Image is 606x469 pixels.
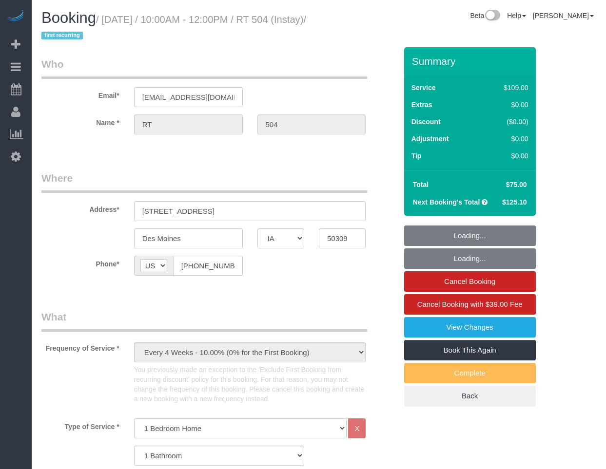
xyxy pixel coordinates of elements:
a: Cancel Booking [404,271,536,292]
div: $0.00 [483,100,528,110]
label: Frequency of Service * [34,340,127,353]
div: $0.00 [483,151,528,161]
span: Cancel Booking with $39.00 Fee [417,300,523,308]
legend: Where [41,171,367,193]
label: Phone* [34,256,127,269]
label: Service [411,83,436,93]
h3: Summary [412,56,531,67]
p: You previously made an exception to the 'Exclude First Booking from recurring discount' policy fo... [134,365,366,404]
div: $109.00 [483,83,528,93]
div: $0.00 [483,134,528,144]
img: New interface [484,10,500,22]
input: Phone* [173,256,243,276]
input: Last Name* [257,114,366,134]
input: Zip Code* [319,228,366,248]
a: Cancel Booking with $39.00 Fee [404,294,536,315]
a: View Changes [404,317,536,338]
a: Back [404,386,536,406]
span: first recurring [41,32,83,39]
a: Book This Again [404,340,536,360]
div: ($0.00) [483,117,528,127]
label: Email* [34,87,127,100]
label: Adjustment [411,134,449,144]
legend: What [41,310,367,332]
input: City* [134,228,243,248]
img: Automaid Logo [6,10,25,23]
a: [PERSON_NAME] [533,12,594,19]
label: Tip [411,151,422,161]
legend: Who [41,57,367,79]
span: $75.00 [506,181,527,188]
strong: Total [413,181,429,188]
span: Booking [41,9,96,26]
strong: Next Booking's Total [413,198,480,206]
label: Address* [34,201,127,214]
label: Extras [411,100,432,110]
small: / [DATE] / 10:00AM - 12:00PM / RT 504 (Instay) [41,14,306,41]
label: Discount [411,117,441,127]
a: Help [507,12,526,19]
input: Email* [134,87,243,107]
label: Type of Service * [34,418,127,431]
span: $125.10 [502,198,527,206]
input: First Name* [134,114,243,134]
a: Beta [470,12,500,19]
label: Name * [34,114,127,128]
